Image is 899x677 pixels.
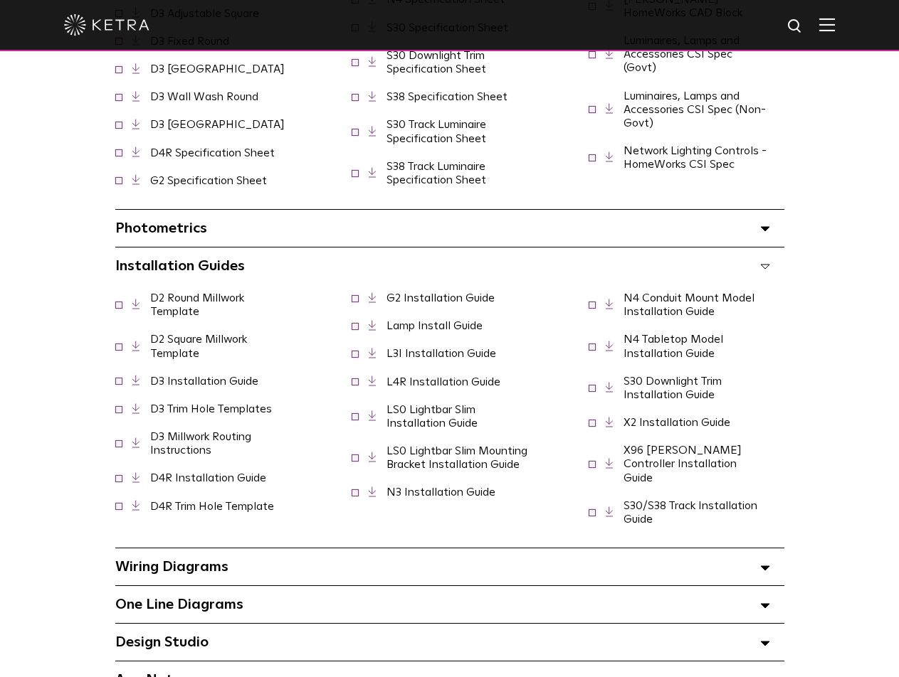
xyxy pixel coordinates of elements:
a: D3 Millwork Routing Instructions [150,431,251,456]
a: S30/S38 Track Installation Guide [624,500,757,525]
a: D3 Wall Wash Round [150,91,258,102]
a: S38 Specification Sheet [387,91,508,102]
a: L4R Installation Guide [387,376,500,388]
a: Network Lighting Controls - HomeWorks CSI Spec [624,145,767,170]
a: G2 Installation Guide [387,292,495,304]
a: Lamp Install Guide [387,320,483,331]
img: Hamburger%20Nav.svg [819,18,835,31]
span: Installation Guides [115,259,245,273]
img: search icon [787,18,804,36]
a: X96 [PERSON_NAME] Controller Installation Guide [624,444,742,483]
span: Wiring Diagrams [115,560,228,574]
a: L3I Installation Guide [387,348,496,359]
a: Luminaires, Lamps and Accessories CSI Spec (Non-Govt) [624,90,766,129]
a: S30 Track Luminaire Specification Sheet [387,119,486,144]
a: X2 Installation Guide [624,417,730,428]
a: D4R Specification Sheet [150,147,275,159]
a: LS0 Lightbar Slim Installation Guide [387,404,478,429]
a: D3 [GEOGRAPHIC_DATA] [150,119,285,130]
a: G2 Specification Sheet [150,175,267,186]
a: N3 Installation Guide [387,486,495,498]
span: Design Studio [115,635,209,649]
a: D3 Trim Hole Templates [150,403,272,415]
a: S38 Track Luminaire Specification Sheet [387,161,486,186]
a: D3 Installation Guide [150,375,258,387]
a: Luminaires, Lamps and Accessories CSI Spec (Govt) [624,35,740,73]
a: S30 Downlight Trim Installation Guide [624,375,722,400]
span: Photometrics [115,221,207,235]
span: One Line Diagrams [115,597,243,612]
img: ketra-logo-2019-white [64,14,149,36]
a: N4 Tabletop Model Installation Guide [624,334,723,358]
a: LS0 Lightbar Slim Mounting Bracket Installation Guide [387,445,527,470]
a: D2 Round Millwork Template [150,292,244,317]
a: N4 Conduit Mount Model Installation Guide [624,292,755,317]
a: D2 Square Millwork Template [150,334,247,358]
a: D4R Installation Guide [150,472,266,484]
a: D3 [GEOGRAPHIC_DATA] [150,63,285,75]
a: D4R Trim Hole Template [150,501,274,512]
